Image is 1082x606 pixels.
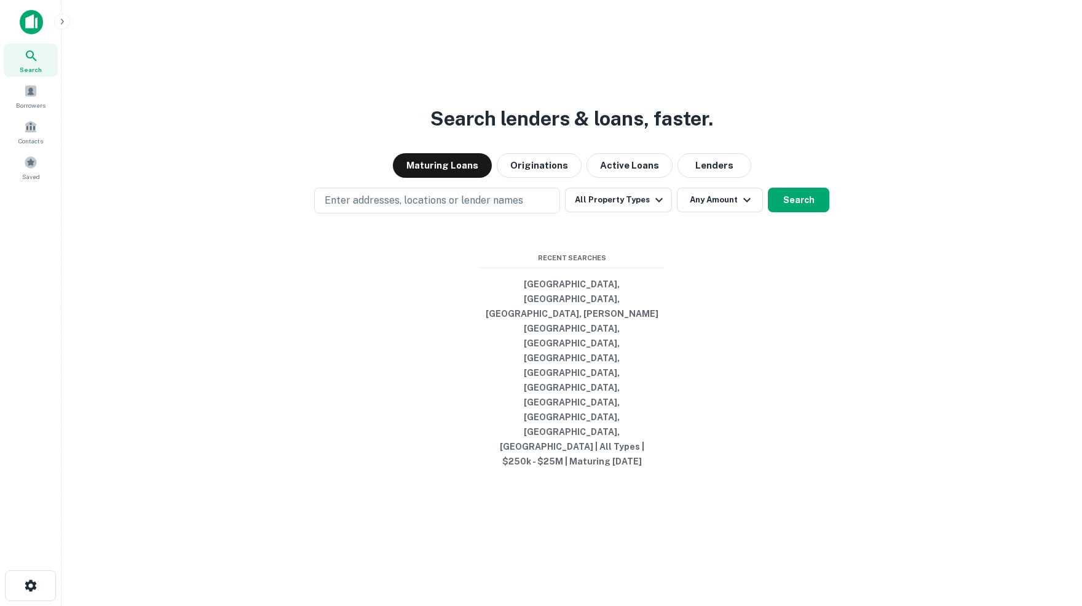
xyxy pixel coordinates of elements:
[22,172,40,181] span: Saved
[430,104,713,134] h3: Search lenders & loans, faster.
[325,193,523,208] p: Enter addresses, locations or lender names
[565,188,672,212] button: All Property Types
[20,10,43,34] img: capitalize-icon.png
[393,153,492,178] button: Maturing Loans
[497,153,582,178] button: Originations
[16,100,45,110] span: Borrowers
[480,273,664,472] button: [GEOGRAPHIC_DATA], [GEOGRAPHIC_DATA], [GEOGRAPHIC_DATA], [PERSON_NAME][GEOGRAPHIC_DATA], [GEOGRAP...
[20,65,42,74] span: Search
[677,153,751,178] button: Lenders
[4,79,58,113] a: Borrowers
[4,151,58,184] a: Saved
[18,136,43,146] span: Contacts
[4,115,58,148] a: Contacts
[768,188,829,212] button: Search
[4,44,58,77] a: Search
[480,253,664,263] span: Recent Searches
[314,188,560,213] button: Enter addresses, locations or lender names
[677,188,763,212] button: Any Amount
[1021,468,1082,527] iframe: Chat Widget
[586,153,673,178] button: Active Loans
